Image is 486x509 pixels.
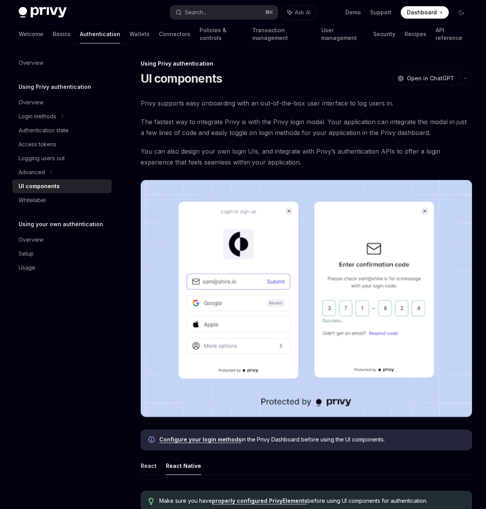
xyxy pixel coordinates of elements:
[295,9,310,16] span: Ask AI
[19,168,45,177] div: Advanced
[373,25,395,43] a: Security
[265,9,273,16] span: ⌘ K
[12,137,112,151] a: Access tokens
[12,151,112,165] a: Logging users out
[19,249,34,258] div: Setup
[393,72,459,85] button: Open in ChatGPT
[159,497,464,505] span: Make sure you have before using UI components for authentication.
[80,25,120,43] a: Authentication
[407,74,454,82] span: Open in ChatGPT
[436,25,467,43] a: API reference
[12,95,112,109] a: Overview
[19,140,56,149] div: Access tokens
[19,25,43,43] a: Welcome
[19,263,35,272] div: Usage
[148,436,156,444] svg: Info
[159,436,241,443] a: Configure your login methods
[282,5,316,19] button: Ask AI
[12,193,112,207] a: Whitelabel
[19,182,60,191] div: UI components
[53,25,71,43] a: Basics
[19,112,56,121] div: Login methods
[19,154,65,163] div: Logging users out
[19,126,69,135] div: Authentication state
[455,6,467,19] button: Toggle dark mode
[159,436,464,443] span: in the Privy Dashboard before using the UI components.
[19,235,43,244] div: Overview
[166,457,201,475] button: React Native
[252,25,312,43] a: Transaction management
[12,179,112,193] a: UI components
[19,58,43,68] div: Overview
[141,146,472,168] span: You can also design your own login UIs, and integrate with Privy’s authentication APIs to offer a...
[141,98,472,109] span: Privy supports easy onboarding with an out-of-the-box user interface to log users in.
[141,116,472,138] span: The fastest way to integrate Privy is with the Privy login modal. Your application can integrate ...
[12,56,112,70] a: Overview
[407,9,437,16] span: Dashboard
[12,233,112,247] a: Overview
[159,25,190,43] a: Connectors
[19,7,67,18] img: dark logo
[141,180,472,417] img: images/Onboard.png
[12,247,112,261] a: Setup
[19,196,46,205] div: Whitelabel
[212,497,307,504] a: properly configured PrivyElements
[185,8,207,17] div: Search...
[141,457,157,475] button: React
[12,261,112,275] a: Usage
[19,98,43,107] div: Overview
[170,5,277,19] button: Search...⌘K
[19,220,103,229] h5: Using your own authentication
[141,60,472,68] div: Using Privy authentication
[129,25,150,43] a: Wallets
[148,498,154,505] svg: Tip
[401,6,449,19] a: Dashboard
[321,25,364,43] a: User management
[141,71,222,85] h1: UI components
[200,25,243,43] a: Policies & controls
[405,25,426,43] a: Recipes
[345,9,361,16] a: Demo
[12,123,112,137] a: Authentication state
[370,9,391,16] a: Support
[19,82,91,92] h5: Using Privy authentication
